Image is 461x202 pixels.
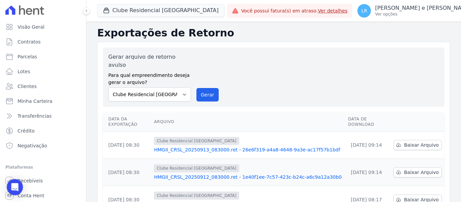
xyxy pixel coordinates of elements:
[103,132,151,159] td: [DATE] 08:30
[3,50,83,63] a: Parcelas
[361,8,368,13] span: LR
[18,38,40,45] span: Contratos
[18,177,43,184] span: Recebíveis
[3,109,83,123] a: Transferências
[18,53,37,60] span: Parcelas
[394,140,442,150] a: Baixar Arquivo
[404,169,439,176] span: Baixar Arquivo
[18,127,35,134] span: Crédito
[3,35,83,49] a: Contratos
[18,83,36,90] span: Clientes
[3,94,83,108] a: Minha Carteira
[345,112,391,132] th: Data de Download
[3,20,83,34] a: Visão Geral
[18,142,47,149] span: Negativação
[18,98,52,105] span: Minha Carteira
[154,137,239,145] span: Clube Residencial [GEOGRAPHIC_DATA]
[196,88,219,102] button: Gerar
[154,146,343,153] a: HMGII_CRSL_20250913_083000.ret - 26e6f319-a4a8-4648-9a3e-ac17f57b1bdf
[18,68,30,75] span: Lotes
[7,179,23,195] div: Open Intercom Messenger
[345,159,391,186] td: [DATE] 09:14
[18,113,52,119] span: Transferências
[103,159,151,186] td: [DATE] 08:30
[97,4,224,17] button: Clube Residencial [GEOGRAPHIC_DATA]
[108,69,191,86] label: Para qual empreendimento deseja gerar o arquivo?
[18,24,45,30] span: Visão Geral
[3,65,83,78] a: Lotes
[154,164,239,172] span: Clube Residencial [GEOGRAPHIC_DATA]
[3,139,83,152] a: Negativação
[97,27,450,39] h2: Exportações de Retorno
[345,132,391,159] td: [DATE] 09:14
[154,192,239,200] span: Clube Residencial [GEOGRAPHIC_DATA]
[5,163,81,171] div: Plataformas
[151,112,345,132] th: Arquivo
[108,53,191,69] label: Gerar arquivo de retorno avulso
[18,192,44,199] span: Conta Hent
[394,167,442,177] a: Baixar Arquivo
[3,174,83,187] a: Recebíveis
[3,124,83,138] a: Crédito
[154,174,343,180] a: HMGII_CRSL_20250912_083000.ret - 1e40f1ee-7c57-423c-b24c-a6c9a12a30b0
[103,112,151,132] th: Data da Exportação
[318,8,348,13] a: Ver detalhes
[241,7,348,15] span: Você possui fatura(s) em atraso.
[3,80,83,93] a: Clientes
[404,142,439,148] span: Baixar Arquivo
